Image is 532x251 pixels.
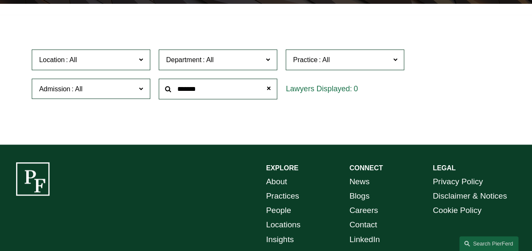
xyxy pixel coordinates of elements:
[349,232,380,247] a: LinkedIn
[266,175,287,189] a: About
[293,56,317,63] span: Practice
[349,189,369,203] a: Blogs
[349,164,383,172] strong: CONNECT
[353,85,358,93] span: 0
[349,203,378,218] a: Careers
[433,203,481,218] a: Cookie Policy
[266,203,291,218] a: People
[266,189,299,203] a: Practices
[433,189,507,203] a: Disclaimer & Notices
[266,232,294,247] a: Insights
[459,236,518,251] a: Search this site
[266,218,300,232] a: Locations
[433,164,455,172] strong: LEGAL
[349,175,369,189] a: News
[166,56,201,63] span: Department
[39,85,70,93] span: Admission
[433,175,482,189] a: Privacy Policy
[266,164,298,172] strong: EXPLORE
[39,56,65,63] span: Location
[349,218,377,232] a: Contact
